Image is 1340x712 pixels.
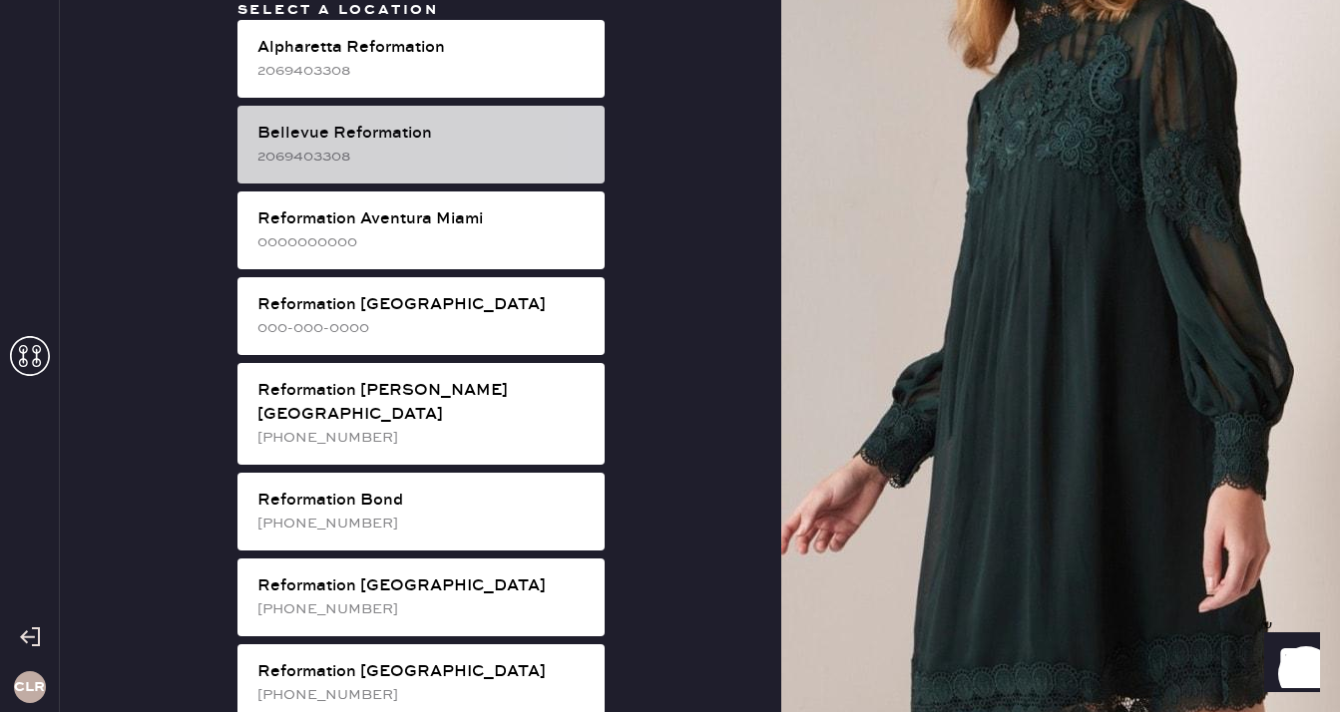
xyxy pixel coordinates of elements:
div: 2069403308 [257,60,589,82]
div: Reformation Aventura Miami [257,207,589,231]
div: 000-000-0000 [257,317,589,339]
div: Reformation Bond [257,489,589,513]
iframe: Front Chat [1245,622,1331,708]
div: [PHONE_NUMBER] [257,513,589,534]
div: [PHONE_NUMBER] [257,598,589,620]
div: Alpharetta Reformation [257,36,589,60]
div: Reformation [PERSON_NAME][GEOGRAPHIC_DATA] [257,379,589,427]
h3: CLR [14,680,45,694]
div: [PHONE_NUMBER] [257,427,589,449]
div: Bellevue Reformation [257,122,589,146]
div: Reformation [GEOGRAPHIC_DATA] [257,293,589,317]
div: 2069403308 [257,146,589,168]
div: [PHONE_NUMBER] [257,684,589,706]
div: Reformation [GEOGRAPHIC_DATA] [257,574,589,598]
div: Reformation [GEOGRAPHIC_DATA] [257,660,589,684]
div: 0000000000 [257,231,589,253]
span: Select a location [237,1,440,19]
